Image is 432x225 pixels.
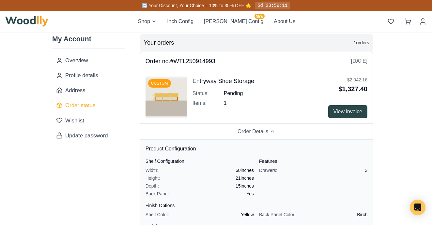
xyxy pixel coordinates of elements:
[351,57,367,65] span: [DATE]
[328,105,368,118] button: View invoice
[338,84,367,93] div: $1,327.40
[138,18,157,25] button: Shop
[146,145,367,153] h5: Product Configuration
[52,34,125,49] h2: My Account
[52,98,125,113] a: Order status
[236,175,254,181] span: 21 inches
[52,83,125,98] a: Address
[238,128,268,135] span: Order Details
[354,39,369,46] span: 1 orders
[259,167,277,174] span: Drawers:
[236,167,254,174] span: 60 inches
[224,99,227,107] span: 1
[146,202,367,209] h4: Finish Options
[140,124,373,140] button: Order Details
[52,53,125,68] a: Overview
[146,190,170,197] span: Back Panel:
[52,68,125,83] a: Profile details
[333,108,363,116] span: View invoice
[236,183,254,189] span: 15 inches
[357,211,367,218] span: Birch
[259,158,367,164] h4: Features
[146,158,254,164] h4: Shelf Configuration
[241,211,254,218] span: Yellow
[146,57,215,66] h3: Order no. #WTL250914993
[5,16,48,27] img: Woodlly
[193,99,224,107] span: Items:
[52,128,125,143] a: Update password
[52,113,125,128] a: Wishlist
[255,2,290,9] div: 5d 23:59:11
[274,18,295,25] button: About Us
[148,79,171,88] div: CUSTOM
[338,77,367,83] div: $2,042.16
[146,77,187,118] img: Entryway Shoe Storage
[193,77,254,86] h4: Entryway Shoe Storage
[224,90,243,97] span: pending
[246,190,254,197] span: Yes
[365,167,367,174] span: 3
[255,14,265,19] span: NEW
[259,211,296,218] span: Back Panel Color:
[146,211,169,218] span: Shelf Color:
[146,167,159,174] span: Width:
[193,90,224,97] span: Status:
[144,38,174,47] h2: Your orders
[410,200,425,215] div: Open Intercom Messenger
[146,175,160,181] span: Height:
[142,3,251,8] span: 🔄 Your Discount, Your Choice – 10% to 35% OFF 🌟
[167,18,193,25] button: Inch Config
[204,18,263,25] button: [PERSON_NAME] ConfigNEW
[146,183,159,189] span: Depth:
